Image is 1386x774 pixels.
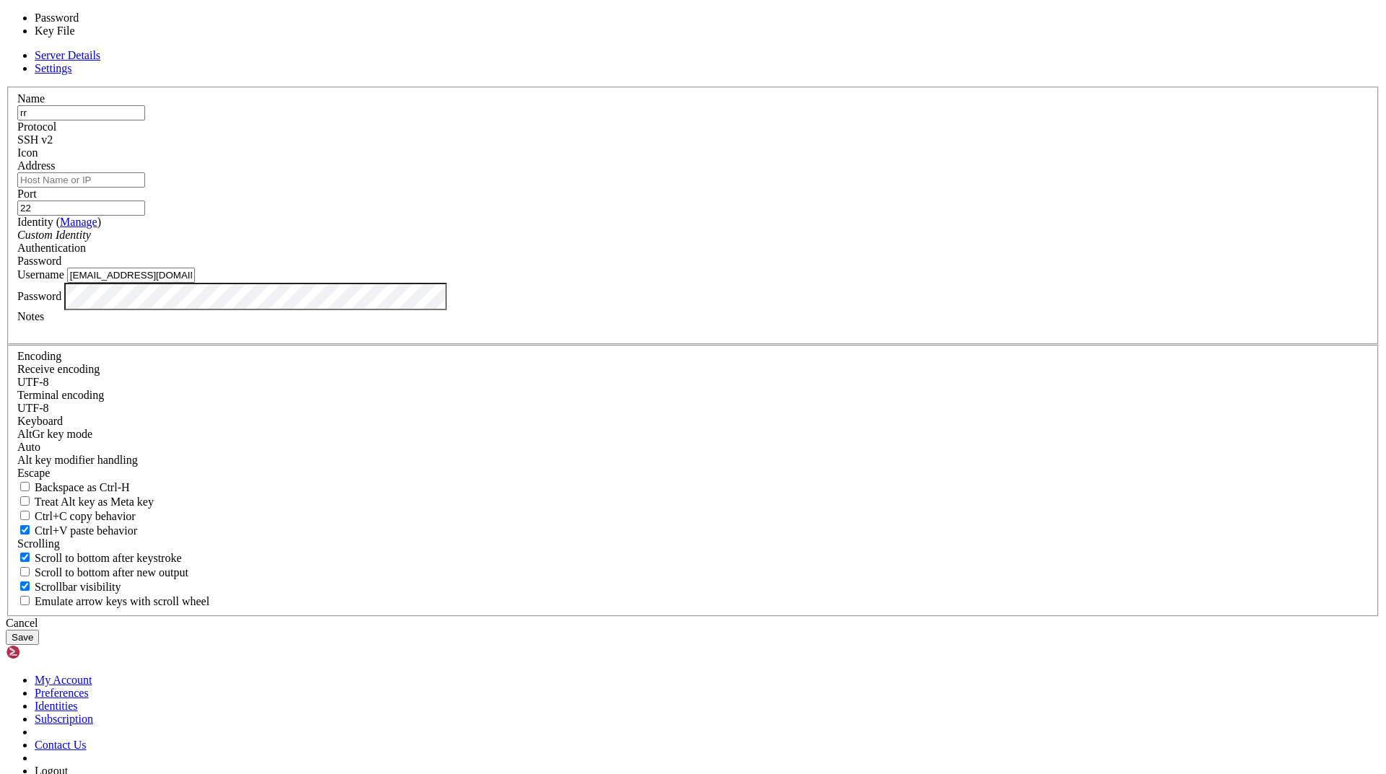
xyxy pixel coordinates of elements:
[17,159,55,172] label: Address
[17,552,182,564] label: Whether to scroll to the bottom on any keystroke.
[17,120,56,133] label: Protocol
[17,105,145,120] input: Server Name
[17,376,1369,389] div: UTF-8
[17,481,130,493] label: If true, the backspace should send BS ('\x08', aka ^H). Otherwise the backspace key should send '...
[67,268,195,283] input: Login Username
[17,454,138,466] label: Controls how the Alt key is handled. Escape: Send an ESC prefix. 8-Bit: Add 128 to the typed char...
[17,537,60,550] label: Scrolling
[35,510,136,522] span: Ctrl+C copy behavior
[17,402,49,414] span: UTF-8
[6,630,39,645] button: Save
[35,481,130,493] span: Backspace as Ctrl-H
[35,49,100,61] a: Server Details
[35,700,78,712] a: Identities
[35,595,209,607] span: Emulate arrow keys with scroll wheel
[17,188,37,200] label: Port
[17,255,1369,268] div: Password
[17,428,92,440] label: Set the expected encoding for data received from the host. If the encodings do not match, visual ...
[17,467,1369,480] div: Escape
[17,255,61,267] span: Password
[17,229,1369,242] div: Custom Identity
[20,553,30,562] input: Scroll to bottom after keystroke
[17,441,40,453] span: Auto
[35,713,93,725] a: Subscription
[35,581,121,593] span: Scrollbar visibility
[20,525,30,535] input: Ctrl+V paste behavior
[6,617,1380,630] div: Cancel
[17,268,64,281] label: Username
[20,511,30,520] input: Ctrl+C copy behavior
[17,350,61,362] label: Encoding
[17,566,188,579] label: Scroll to bottom after new output.
[6,645,89,659] img: Shellngn
[17,310,44,322] label: Notes
[17,363,100,375] label: Set the expected encoding for data received from the host. If the encodings do not match, visual ...
[17,496,154,508] label: Whether the Alt key acts as a Meta key or as a distinct Alt key.
[17,289,61,302] label: Password
[17,581,121,593] label: The vertical scrollbar mode.
[17,376,49,388] span: UTF-8
[17,201,145,216] input: Port Number
[17,510,136,522] label: Ctrl-C copies if true, send ^C to host if false. Ctrl-Shift-C sends ^C to host if true, copies if...
[35,524,137,537] span: Ctrl+V paste behavior
[20,596,30,605] input: Emulate arrow keys with scroll wheel
[17,216,101,228] label: Identity
[35,687,89,699] a: Preferences
[17,524,137,537] label: Ctrl+V pastes if true, sends ^V to host if false. Ctrl+Shift+V sends ^V to host if true, pastes i...
[17,441,1369,454] div: Auto
[20,482,30,491] input: Backspace as Ctrl-H
[17,229,91,241] i: Custom Identity
[17,467,50,479] span: Escape
[17,133,1369,146] div: SSH v2
[17,172,145,188] input: Host Name or IP
[35,739,87,751] a: Contact Us
[35,12,154,25] li: Password
[17,242,86,254] label: Authentication
[35,62,72,74] a: Settings
[20,496,30,506] input: Treat Alt key as Meta key
[20,581,30,591] input: Scrollbar visibility
[17,595,209,607] label: When using the alternative screen buffer, and DECCKM (Application Cursor Keys) is active, mouse w...
[60,216,97,228] a: Manage
[17,402,1369,415] div: UTF-8
[20,567,30,576] input: Scroll to bottom after new output
[35,552,182,564] span: Scroll to bottom after keystroke
[17,415,63,427] label: Keyboard
[17,92,45,105] label: Name
[56,216,101,228] span: ( )
[17,389,104,401] label: The default terminal encoding. ISO-2022 enables character map translations (like graphics maps). ...
[17,146,38,159] label: Icon
[35,674,92,686] a: My Account
[35,496,154,508] span: Treat Alt key as Meta key
[17,133,53,146] span: SSH v2
[35,566,188,579] span: Scroll to bottom after new output
[35,25,154,38] li: Key File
